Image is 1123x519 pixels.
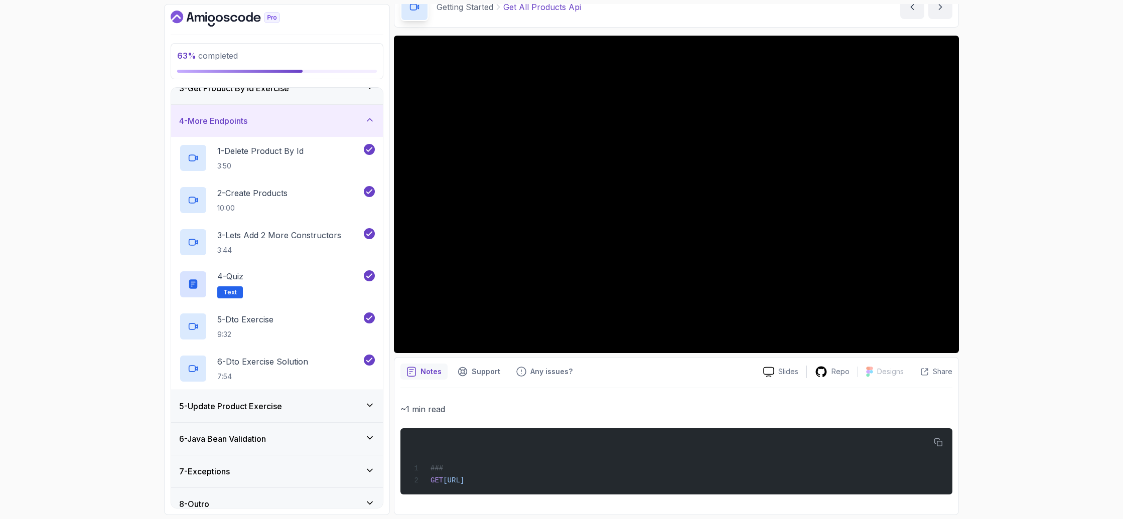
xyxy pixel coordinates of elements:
button: 6-Java Bean Validation [171,423,383,455]
button: 4-QuizText [179,270,375,298]
p: 1 - Delete Product By Id [217,145,304,157]
h3: 5 - Update Product Exercise [179,400,282,412]
p: Get All Products Api [503,1,581,13]
button: 5-Update Product Exercise [171,390,383,422]
button: 4-More Endpoints [171,105,383,137]
p: 9:32 [217,329,273,339]
p: Getting Started [437,1,493,13]
h3: 7 - Exceptions [179,465,230,477]
p: 4 - Quiz [217,270,243,282]
p: Notes [420,367,442,377]
p: 3 - Lets Add 2 More Constructors [217,229,341,241]
button: Share [912,367,952,377]
p: 5 - Dto Exercise [217,313,273,325]
button: 1-Delete Product By Id3:50 [179,144,375,172]
p: Share [933,367,952,377]
button: Support button [452,364,506,380]
span: ### [431,464,443,472]
button: 3-Get Product By Id Exercise [171,72,383,104]
p: Any issues? [530,367,573,377]
button: 6-Dto Exercise Solution7:54 [179,355,375,383]
h3: 3 - Get Product By Id Exercise [179,82,289,94]
h3: 8 - Outro [179,498,209,510]
p: 3:44 [217,245,341,255]
button: 7-Exceptions [171,455,383,487]
h3: 6 - Java Bean Validation [179,433,266,445]
p: Support [472,367,500,377]
p: ~1 min read [400,402,952,416]
h3: 4 - More Endpoints [179,115,247,127]
p: 3:50 [217,161,304,171]
p: 2 - Create Products [217,187,288,199]
button: 2-Create Products10:00 [179,186,375,214]
span: [URL] [443,476,464,484]
a: Dashboard [171,11,303,27]
p: Designs [877,367,904,377]
span: completed [177,51,238,61]
a: Repo [807,366,858,378]
button: 5-Dto Exercise9:32 [179,312,375,340]
p: Slides [778,367,798,377]
p: 6 - Dto Exercise Solution [217,356,308,368]
span: 63 % [177,51,196,61]
p: 10:00 [217,203,288,213]
button: notes button [400,364,448,380]
a: Slides [755,367,806,377]
button: Feedback button [510,364,579,380]
p: Repo [831,367,850,377]
iframe: 8 - Get All Products API [394,36,959,353]
span: Text [223,288,237,296]
button: 3-Lets Add 2 More Constructors3:44 [179,228,375,256]
span: GET [431,476,443,484]
p: 7:54 [217,372,308,382]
